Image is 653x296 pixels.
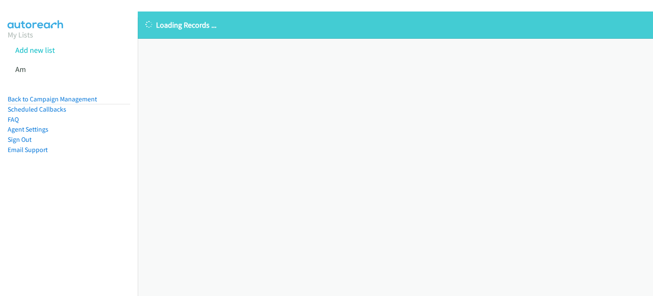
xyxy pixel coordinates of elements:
[8,30,33,40] a: My Lists
[15,45,55,55] a: Add new list
[8,135,31,144] a: Sign Out
[15,64,26,74] a: Am
[8,105,66,113] a: Scheduled Callbacks
[145,19,645,31] p: Loading Records ...
[8,95,97,103] a: Back to Campaign Management
[8,125,48,133] a: Agent Settings
[8,146,48,154] a: Email Support
[8,115,19,124] a: FAQ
